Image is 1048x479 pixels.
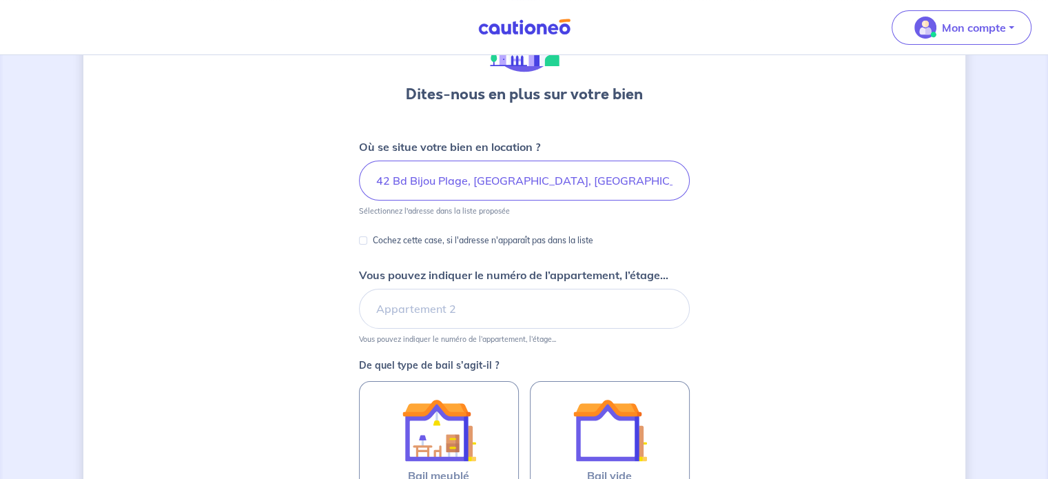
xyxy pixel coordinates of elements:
[359,206,510,216] p: Sélectionnez l'adresse dans la liste proposée
[359,289,690,329] input: Appartement 2
[359,334,556,344] p: Vous pouvez indiquer le numéro de l’appartement, l’étage...
[359,360,690,370] p: De quel type de bail s’agit-il ?
[359,267,668,283] p: Vous pouvez indiquer le numéro de l’appartement, l’étage...
[942,19,1006,36] p: Mon compte
[402,393,476,467] img: illu_furnished_lease.svg
[373,232,593,249] p: Cochez cette case, si l'adresse n'apparaît pas dans la liste
[914,17,936,39] img: illu_account_valid_menu.svg
[473,19,576,36] img: Cautioneo
[573,393,647,467] img: illu_empty_lease.svg
[892,10,1031,45] button: illu_account_valid_menu.svgMon compte
[359,161,690,201] input: 2 rue de paris, 59000 lille
[359,139,540,155] p: Où se situe votre bien en location ?
[406,83,643,105] h3: Dites-nous en plus sur votre bien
